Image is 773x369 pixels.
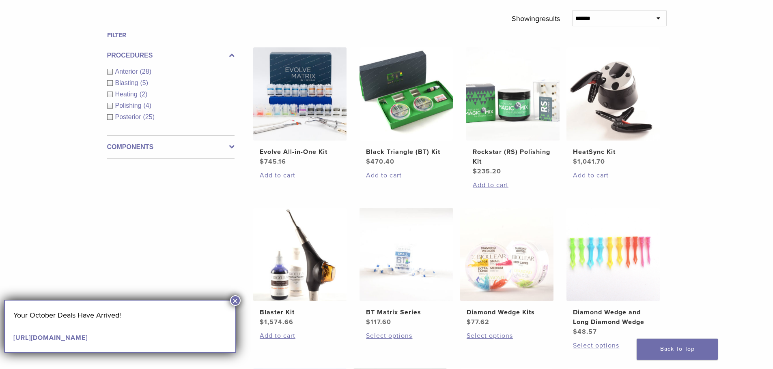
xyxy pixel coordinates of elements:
a: Add to cart: “Blaster Kit” [260,331,340,341]
bdi: 745.16 [260,158,286,166]
h2: HeatSync Kit [573,147,653,157]
a: Diamond Wedge and Long Diamond WedgeDiamond Wedge and Long Diamond Wedge $48.57 [566,208,661,337]
h2: Diamond Wedge and Long Diamond Wedge [573,307,653,327]
label: Components [107,142,235,152]
bdi: 117.60 [366,318,391,326]
h2: Black Triangle (BT) Kit [366,147,446,157]
a: Rockstar (RS) Polishing KitRockstar (RS) Polishing Kit $235.20 [466,47,560,176]
img: BT Matrix Series [360,208,453,301]
h2: Evolve All-in-One Kit [260,147,340,157]
span: Blasting [115,79,140,86]
bdi: 48.57 [573,328,597,336]
span: (5) [140,79,148,86]
span: $ [366,158,370,166]
bdi: 470.40 [366,158,394,166]
p: Your October Deals Have Arrived! [13,309,227,321]
span: $ [573,158,577,166]
a: HeatSync KitHeatSync Kit $1,041.70 [566,47,661,166]
bdi: 1,574.66 [260,318,293,326]
img: Diamond Wedge and Long Diamond Wedge [566,208,660,301]
a: Black Triangle (BT) KitBlack Triangle (BT) Kit $470.40 [359,47,454,166]
span: (2) [140,91,148,98]
a: Diamond Wedge KitsDiamond Wedge Kits $77.62 [460,208,554,327]
span: Anterior [115,68,140,75]
label: Procedures [107,51,235,60]
bdi: 235.20 [473,167,501,175]
a: Select options for “Diamond Wedge Kits” [467,331,547,341]
span: (25) [143,113,155,120]
a: Select options for “BT Matrix Series” [366,331,446,341]
span: $ [260,318,264,326]
p: Showing results [512,10,560,27]
img: Rockstar (RS) Polishing Kit [466,47,560,141]
h2: Diamond Wedge Kits [467,307,547,317]
h2: Rockstar (RS) Polishing Kit [473,147,553,166]
bdi: 77.62 [467,318,489,326]
a: Add to cart: “HeatSync Kit” [573,171,653,180]
img: Evolve All-in-One Kit [253,47,347,141]
img: Diamond Wedge Kits [460,208,553,301]
span: $ [467,318,471,326]
button: Close [230,295,241,306]
span: $ [260,158,264,166]
span: Polishing [115,102,144,109]
a: Add to cart: “Black Triangle (BT) Kit” [366,171,446,180]
h2: BT Matrix Series [366,307,446,317]
a: Add to cart: “Rockstar (RS) Polishing Kit” [473,180,553,190]
span: (28) [140,68,151,75]
a: BT Matrix SeriesBT Matrix Series $117.60 [359,208,454,327]
span: (4) [143,102,151,109]
a: Back To Top [637,339,718,360]
h4: Filter [107,30,235,40]
span: $ [366,318,370,326]
img: Blaster Kit [253,208,347,301]
a: Select options for “Diamond Wedge and Long Diamond Wedge” [573,341,653,350]
a: [URL][DOMAIN_NAME] [13,334,88,342]
img: HeatSync Kit [566,47,660,141]
img: Black Triangle (BT) Kit [360,47,453,141]
h2: Blaster Kit [260,307,340,317]
a: Add to cart: “Evolve All-in-One Kit” [260,171,340,180]
span: Posterior [115,113,143,120]
a: Blaster KitBlaster Kit $1,574.66 [253,208,347,327]
a: Evolve All-in-One KitEvolve All-in-One Kit $745.16 [253,47,347,166]
span: $ [573,328,577,336]
span: $ [473,167,477,175]
bdi: 1,041.70 [573,158,605,166]
span: Heating [115,91,140,98]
